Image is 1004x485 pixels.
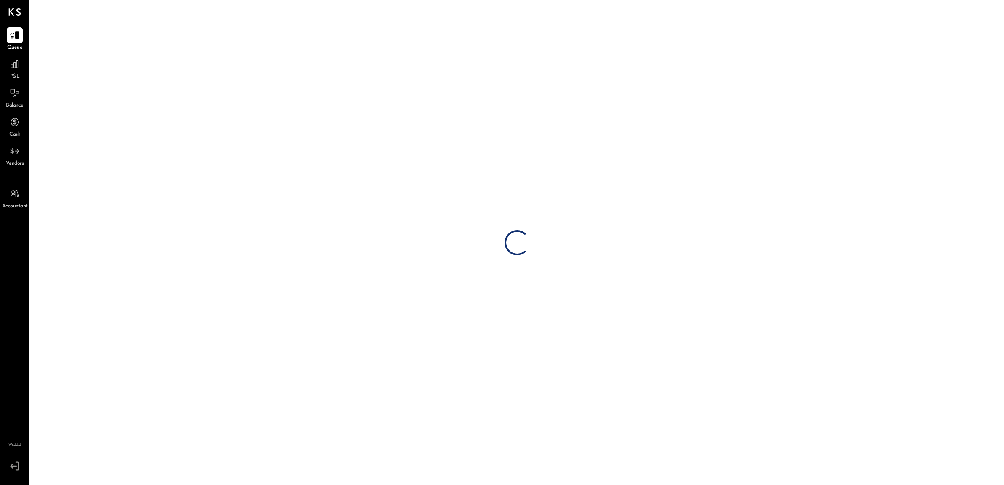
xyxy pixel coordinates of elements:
[0,85,29,110] a: Balance
[0,143,29,168] a: Vendors
[0,56,29,81] a: P&L
[10,73,20,81] span: P&L
[7,44,23,52] span: Queue
[6,102,24,110] span: Balance
[9,131,20,139] span: Cash
[6,160,24,168] span: Vendors
[2,203,28,210] span: Accountant
[0,114,29,139] a: Cash
[0,186,29,210] a: Accountant
[0,27,29,52] a: Queue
